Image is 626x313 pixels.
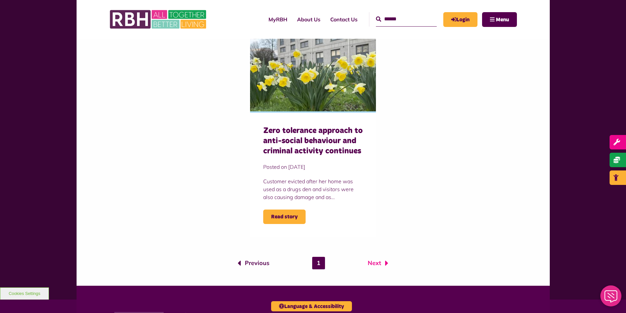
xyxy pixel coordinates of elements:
a: 1 [312,257,325,269]
img: Freehold [250,33,376,111]
a: Previous page [238,259,269,267]
a: Contact Us [325,11,362,28]
button: Navigation [482,12,517,27]
a: Zero tolerance approach to anti-social behaviour and criminal activity continues Posted on [DATE]... [250,33,376,237]
a: MyRBH [443,12,477,27]
span: Posted on [DATE] [263,163,363,171]
iframe: Netcall Web Assistant for live chat [596,283,626,313]
button: Language & Accessibility [271,301,352,311]
a: MyRBH [264,11,292,28]
img: RBH [109,7,208,32]
a: About Us [292,11,325,28]
a: Next page [368,259,388,267]
span: Read story [263,210,306,224]
input: Search [376,12,437,26]
p: Customer evicted after her home was used as a drugs den and visitors were also causing damage and... [263,177,363,201]
span: Menu [496,17,509,22]
h3: Zero tolerance approach to anti-social behaviour and criminal activity continues [263,126,363,157]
